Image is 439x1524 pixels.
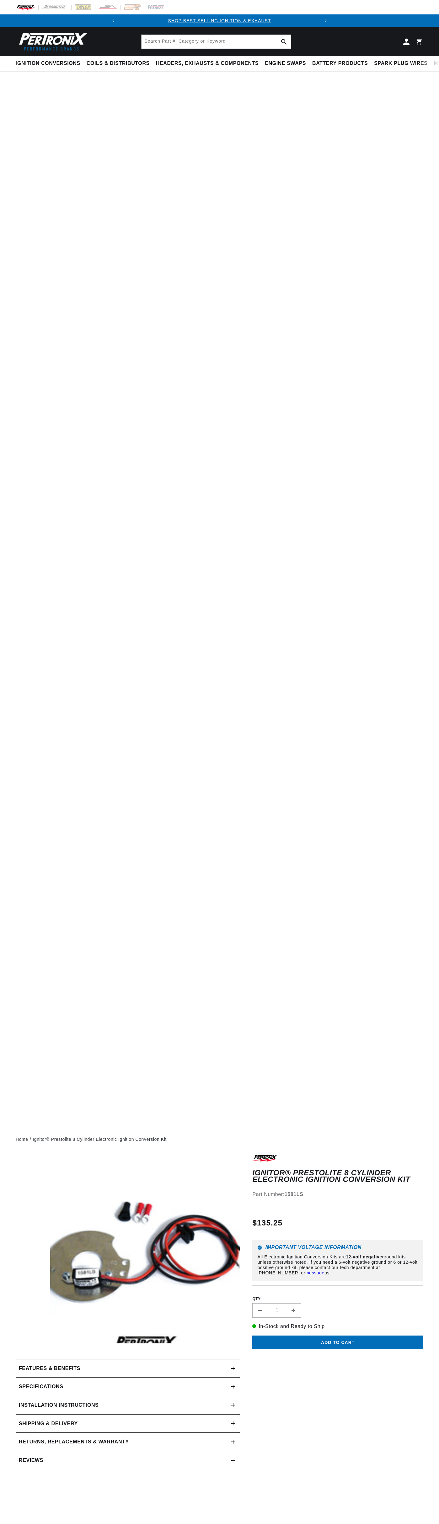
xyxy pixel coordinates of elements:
label: QTY [252,1296,423,1302]
h2: Returns, Replacements & Warranty [19,1438,129,1446]
h2: Installation instructions [19,1401,99,1409]
span: Battery Products [312,60,368,67]
summary: Features & Benefits [16,1359,240,1378]
button: Add to cart [252,1336,423,1350]
button: Translation missing: en.sections.announcements.next_announcement [319,14,332,27]
nav: breadcrumbs [16,1136,423,1143]
summary: Headers, Exhausts & Components [153,56,262,71]
h2: Specifications [19,1383,63,1391]
strong: 12-volt negative [346,1254,382,1259]
span: $135.25 [252,1217,282,1229]
summary: Shipping & Delivery [16,1415,240,1433]
h2: Reviews [19,1456,43,1464]
summary: Reviews [16,1451,240,1469]
summary: Coils & Distributors [83,56,153,71]
a: Ignitor® Prestolite 8 Cylinder Electronic Ignition Conversion Kit [33,1136,167,1143]
h2: Shipping & Delivery [19,1420,78,1428]
summary: Installation instructions [16,1396,240,1414]
span: Ignition Conversions [16,60,80,67]
span: Coils & Distributors [87,60,150,67]
media-gallery: Gallery Viewer [16,1154,240,1346]
div: Announcement [120,17,319,24]
p: In-Stock and Ready to Ship [252,1322,423,1331]
div: Part Number: [252,1190,423,1199]
summary: Returns, Replacements & Warranty [16,1433,240,1451]
h1: Ignitor® Prestolite 8 Cylinder Electronic Ignition Conversion Kit [252,1170,423,1183]
a: message [305,1270,324,1275]
h6: Important Voltage Information [257,1245,418,1250]
img: Pertronix [16,31,88,52]
input: Search Part #, Category or Keyword [142,35,291,49]
strong: 1581LS [285,1192,303,1197]
summary: Ignition Conversions [16,56,83,71]
span: Spark Plug Wires [374,60,427,67]
button: Search Part #, Category or Keyword [277,35,291,49]
p: All Electronic Ignition Conversion Kits are ground kits unless otherwise noted. If you need a 6-v... [257,1254,418,1275]
a: SHOP BEST SELLING IGNITION & EXHAUST [168,18,271,23]
button: Translation missing: en.sections.announcements.previous_announcement [107,14,120,27]
h2: Features & Benefits [19,1364,80,1373]
div: 1 of 2 [120,17,319,24]
a: Home [16,1136,28,1143]
summary: Spark Plug Wires [371,56,431,71]
summary: Engine Swaps [262,56,309,71]
summary: Specifications [16,1378,240,1396]
span: Engine Swaps [265,60,306,67]
span: Headers, Exhausts & Components [156,60,259,67]
summary: Battery Products [309,56,371,71]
